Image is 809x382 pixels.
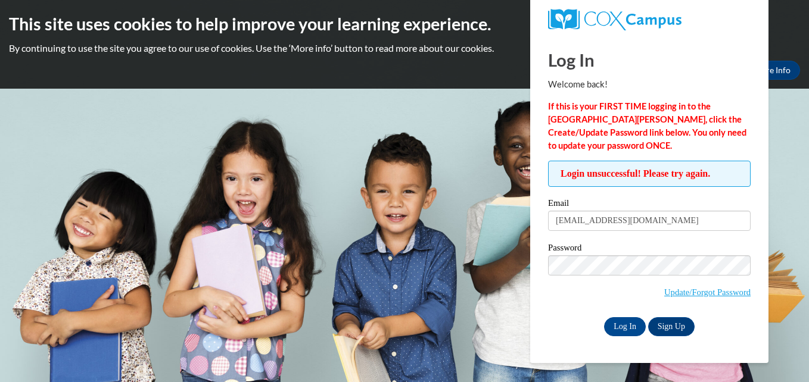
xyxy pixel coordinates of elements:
span: Login unsuccessful! Please try again. [548,161,751,187]
input: Log In [604,317,646,336]
h1: Log In [548,48,751,72]
a: More Info [744,61,800,80]
img: COX Campus [548,9,682,30]
a: COX Campus [548,9,751,30]
label: Password [548,243,751,255]
strong: If this is your FIRST TIME logging in to the [GEOGRAPHIC_DATA][PERSON_NAME], click the Create/Upd... [548,101,746,151]
a: Sign Up [648,317,695,336]
a: Update/Forgot Password [664,287,751,297]
h2: This site uses cookies to help improve your learning experience. [9,12,800,36]
p: By continuing to use the site you agree to our use of cookies. Use the ‘More info’ button to read... [9,42,800,55]
label: Email [548,199,751,211]
p: Welcome back! [548,78,751,91]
